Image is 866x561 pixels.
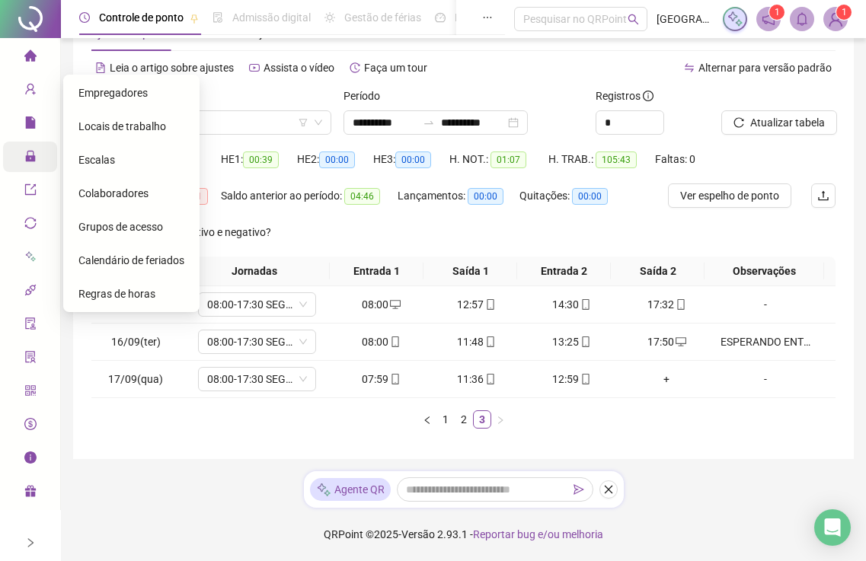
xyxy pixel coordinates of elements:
[625,333,708,350] div: 17:50
[299,375,308,384] span: down
[25,537,36,548] span: right
[733,117,744,128] span: reload
[657,11,714,27] span: [GEOGRAPHIC_DATA]
[684,62,695,73] span: swap
[340,296,423,313] div: 08:00
[99,11,184,24] span: Controle de ponto
[423,257,517,286] th: Saída 1
[344,88,390,104] label: Período
[496,416,505,425] span: right
[319,151,355,168] span: 00:00
[24,43,37,73] span: home
[721,296,810,313] div: -
[674,299,686,310] span: mobile
[395,151,431,168] span: 00:00
[435,296,518,313] div: 12:57
[474,411,491,428] a: 3
[344,188,380,205] span: 04:46
[340,371,423,387] div: 07:59
[179,257,330,286] th: Jornadas
[24,177,37,207] span: export
[388,299,401,310] span: desktop
[484,336,496,347] span: mobile
[548,151,655,168] div: H. TRAB.:
[221,151,297,168] div: HE 1:
[842,7,847,18] span: 1
[364,62,427,74] span: Faça um tour
[109,298,162,311] span: 15/09(seg)
[484,299,496,310] span: mobile
[711,263,818,279] span: Observações
[111,336,161,348] span: 16/09(ter)
[482,12,493,23] span: ellipsis
[24,378,37,408] span: qrcode
[221,187,398,205] div: Saldo anterior ao período:
[95,62,106,73] span: file-text
[572,188,608,205] span: 00:00
[299,337,308,346] span: down
[330,257,423,286] th: Entrada 1
[491,410,510,429] button: right
[579,299,591,310] span: mobile
[147,151,185,168] span: -05:57
[24,445,37,475] span: info-circle
[24,478,37,508] span: gift
[418,410,436,429] button: left
[698,62,832,74] span: Alternar para versão padrão
[762,12,775,26] span: notification
[836,5,852,20] sup: Atualize o seu contato no menu Meus Dados
[243,151,279,168] span: 00:39
[721,333,810,350] div: ESPERANDO ENTREGA DO MERCAO LIVRE
[455,410,473,429] li: 2
[817,190,829,202] span: upload
[750,114,825,131] span: Atualizar tabela
[24,311,37,341] span: audit
[727,11,743,27] img: sparkle-icon.fc2bf0ac1784a2077858766a79e2daf3.svg
[61,508,866,561] footer: QRPoint © 2025 - 2.93.1 -
[628,14,639,25] span: search
[579,374,591,384] span: mobile
[170,188,208,205] span: -01:11
[91,151,221,168] div: Saldo total:
[91,88,204,104] label: Nome do colaborador
[519,187,626,205] div: Quitações:
[24,76,37,107] span: user-add
[299,300,308,309] span: down
[388,336,401,347] span: mobile
[299,118,308,127] span: filter
[24,143,37,174] span: lock
[814,509,851,546] div: Open Intercom Messenger
[24,344,37,375] span: solution
[643,91,653,101] span: info-circle
[455,11,514,24] span: Painel do DP
[603,484,614,495] span: close
[249,62,260,73] span: youtube
[674,336,686,347] span: desktop
[91,257,179,286] th: Data
[824,8,847,30] img: 16062
[435,12,446,23] span: dashboard
[213,12,223,23] span: file-done
[101,111,322,134] span: AILTON
[91,187,221,205] div: Banco de horas:
[579,336,591,347] span: mobile
[484,374,496,384] span: mobile
[388,374,401,384] span: mobile
[398,187,519,205] div: Lançamentos:
[423,116,435,129] span: swap-right
[473,528,603,540] span: Reportar bug e/ou melhoria
[473,410,491,429] li: 3
[190,14,199,23] span: pushpin
[418,410,436,429] li: Página anterior
[530,333,613,350] div: 13:25
[611,257,705,286] th: Saída 2
[435,371,518,387] div: 11:36
[596,88,653,104] span: Registros
[436,410,455,429] li: 1
[264,62,334,74] span: Assista o vídeo
[721,110,837,135] button: Atualizar tabela
[530,371,613,387] div: 12:59
[574,484,584,495] span: send
[423,116,435,129] span: to
[401,528,435,540] span: Versão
